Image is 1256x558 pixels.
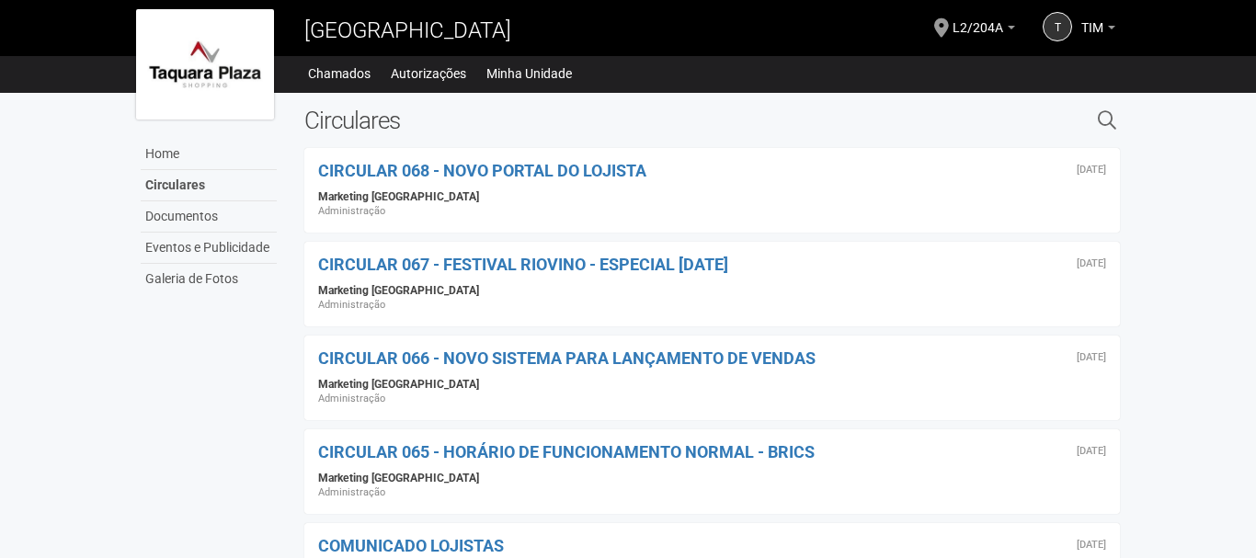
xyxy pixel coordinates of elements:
span: L2/204A [953,3,1003,35]
a: CIRCULAR 065 - HORÁRIO DE FUNCIONAMENTO NORMAL - BRICS [318,442,815,461]
a: CIRCULAR 068 - NOVO PORTAL DO LOJISTA [318,161,646,180]
a: TIM [1081,23,1115,38]
div: Administração [318,485,1106,500]
span: [GEOGRAPHIC_DATA] [304,17,511,43]
a: L2/204A [953,23,1015,38]
a: Chamados [308,61,371,86]
a: Galeria de Fotos [141,264,277,294]
a: Minha Unidade [486,61,572,86]
div: Marketing [GEOGRAPHIC_DATA] [318,471,1106,485]
div: Segunda-feira, 14 de julho de 2025 às 20:27 [1077,352,1106,363]
img: logo.jpg [136,9,274,120]
a: CIRCULAR 067 - FESTIVAL RIOVINO - ESPECIAL [DATE] [318,255,728,274]
div: Quarta-feira, 2 de julho de 2025 às 21:27 [1077,446,1106,457]
a: CIRCULAR 066 - NOVO SISTEMA PARA LANÇAMENTO DE VENDAS [318,348,816,368]
div: Marketing [GEOGRAPHIC_DATA] [318,377,1106,392]
div: Administração [318,392,1106,406]
div: Marketing [GEOGRAPHIC_DATA] [318,283,1106,298]
a: Eventos e Publicidade [141,233,277,264]
a: Documentos [141,201,277,233]
a: COMUNICADO LOJISTAS [318,536,504,555]
div: Terça-feira, 22 de julho de 2025 às 20:02 [1077,258,1106,269]
a: T [1043,12,1072,41]
a: Circulares [141,170,277,201]
div: Terça-feira, 1 de julho de 2025 às 12:42 [1077,540,1106,551]
a: Home [141,139,277,170]
a: Autorizações [391,61,466,86]
div: Marketing [GEOGRAPHIC_DATA] [318,189,1106,204]
div: Quarta-feira, 13 de agosto de 2025 às 21:55 [1077,165,1106,176]
div: Administração [318,298,1106,313]
div: Administração [318,204,1106,219]
h2: Circulares [304,107,908,134]
span: TIM [1081,3,1103,35]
